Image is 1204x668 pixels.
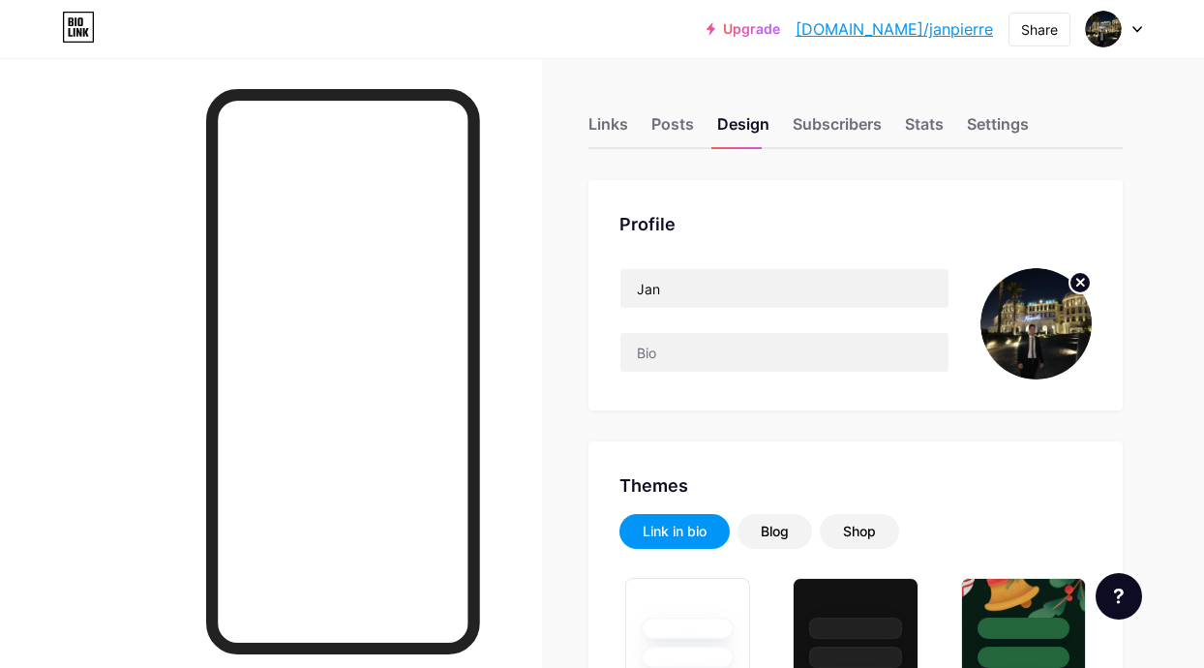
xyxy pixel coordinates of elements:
div: Shop [843,522,876,541]
div: Subscribers [793,112,882,147]
div: Stats [905,112,944,147]
div: Share [1021,19,1058,40]
div: Settings [967,112,1029,147]
input: Name [620,269,948,308]
div: Design [717,112,769,147]
img: Jan pierre [1085,11,1122,47]
div: Themes [619,472,1092,499]
div: Profile [619,211,1092,237]
div: Links [588,112,628,147]
div: Link in bio [643,522,707,541]
input: Bio [620,333,948,372]
a: Upgrade [707,21,780,37]
div: Blog [761,522,789,541]
div: Posts [651,112,694,147]
a: [DOMAIN_NAME]/janpierre [796,17,993,41]
img: Jan pierre [980,268,1092,380]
